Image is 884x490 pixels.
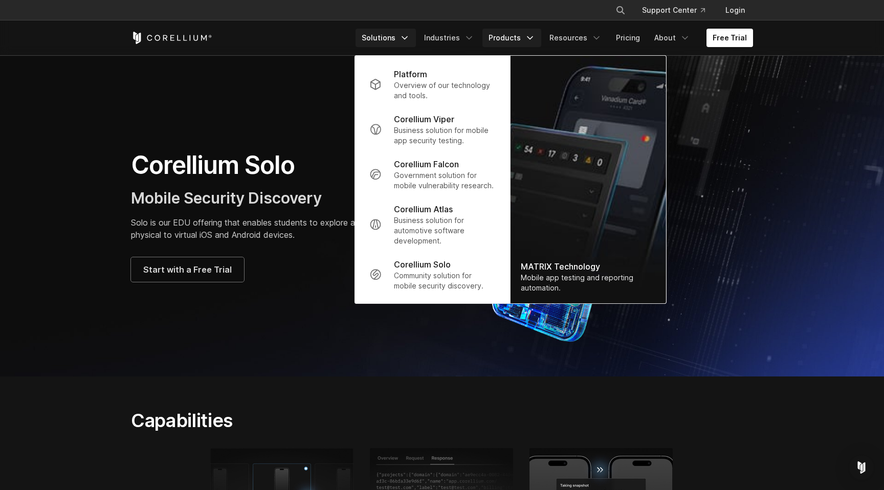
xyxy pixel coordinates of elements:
div: Navigation Menu [356,29,753,47]
p: Business solution for automotive software development. [394,215,496,246]
a: Industries [418,29,480,47]
a: Corellium Atlas Business solution for automotive software development. [361,197,504,252]
span: Start with a Free Trial [143,263,232,276]
a: MATRIX Technology Mobile app testing and reporting automation. [511,56,666,303]
div: MATRIX Technology [521,260,656,273]
div: Mobile app testing and reporting automation. [521,273,656,293]
a: About [648,29,696,47]
a: Corellium Viper Business solution for mobile app security testing. [361,107,504,152]
a: Corellium Home [131,32,212,44]
p: Community solution for mobile security discovery. [394,271,496,291]
a: Support Center [634,1,713,19]
span: Mobile Security Discovery [131,189,322,207]
a: Corellium Solo Community solution for mobile security discovery. [361,252,504,297]
a: Corellium Falcon Government solution for mobile vulnerability research. [361,152,504,197]
p: Corellium Falcon [394,158,459,170]
div: Open Intercom Messenger [849,455,874,480]
a: Products [482,29,541,47]
a: Login [717,1,753,19]
a: Resources [543,29,608,47]
a: Pricing [610,29,646,47]
p: Overview of our technology and tools. [394,80,496,101]
button: Search [611,1,630,19]
h1: Corellium Solo [131,150,432,181]
p: Platform [394,68,427,80]
a: Start with a Free Trial [131,257,244,282]
p: Solo is our EDU offering that enables students to explore and shift work from physical to virtual... [131,216,432,241]
p: Business solution for mobile app security testing. [394,125,496,146]
a: Free Trial [706,29,753,47]
a: Solutions [356,29,416,47]
img: Matrix_WebNav_1x [511,56,666,303]
p: Corellium Solo [394,258,451,271]
p: Corellium Viper [394,113,454,125]
p: Government solution for mobile vulnerability research. [394,170,496,191]
div: Navigation Menu [603,1,753,19]
h2: Capabilities [131,409,539,432]
p: Corellium Atlas [394,203,453,215]
a: Platform Overview of our technology and tools. [361,62,504,107]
